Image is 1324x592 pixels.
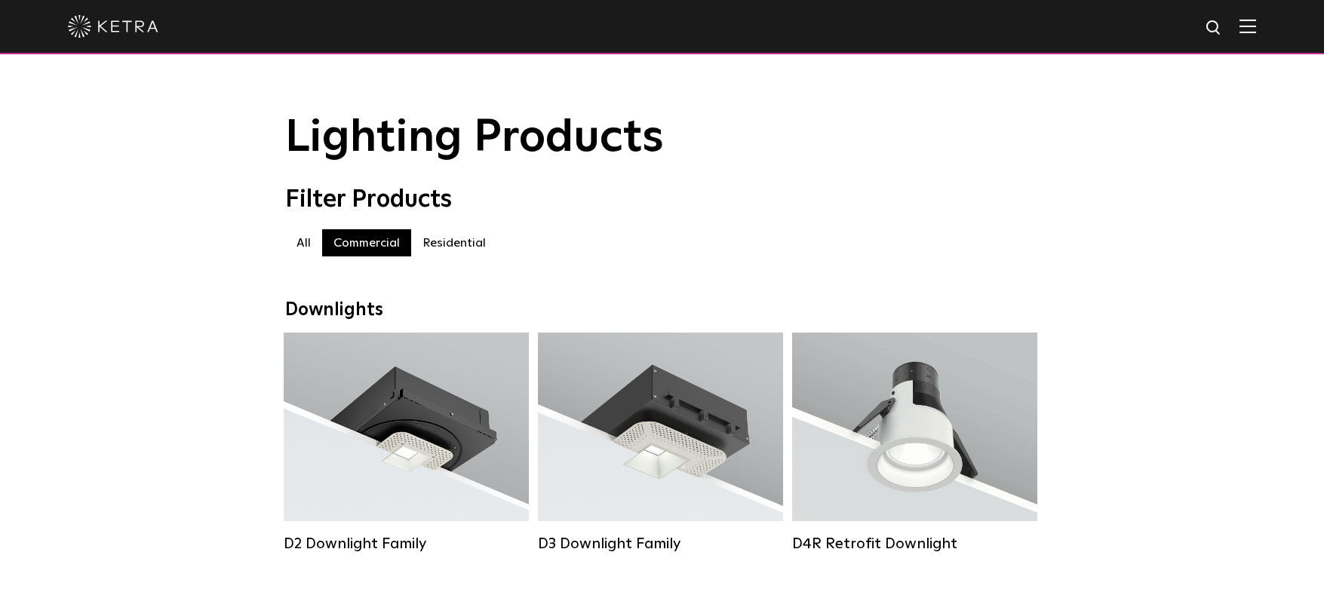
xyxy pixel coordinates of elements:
[1240,19,1256,33] img: Hamburger%20Nav.svg
[284,535,529,553] div: D2 Downlight Family
[538,333,783,551] a: D3 Downlight Family Lumen Output:700 / 900 / 1100Colors:White / Black / Silver / Bronze / Paintab...
[285,186,1040,214] div: Filter Products
[285,115,664,161] span: Lighting Products
[285,299,1040,321] div: Downlights
[68,15,158,38] img: ketra-logo-2019-white
[284,333,529,551] a: D2 Downlight Family Lumen Output:1200Colors:White / Black / Gloss Black / Silver / Bronze / Silve...
[1205,19,1224,38] img: search icon
[792,333,1037,551] a: D4R Retrofit Downlight Lumen Output:800Colors:White / BlackBeam Angles:15° / 25° / 40° / 60°Watta...
[538,535,783,553] div: D3 Downlight Family
[411,229,497,256] label: Residential
[792,535,1037,553] div: D4R Retrofit Downlight
[322,229,411,256] label: Commercial
[285,229,322,256] label: All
